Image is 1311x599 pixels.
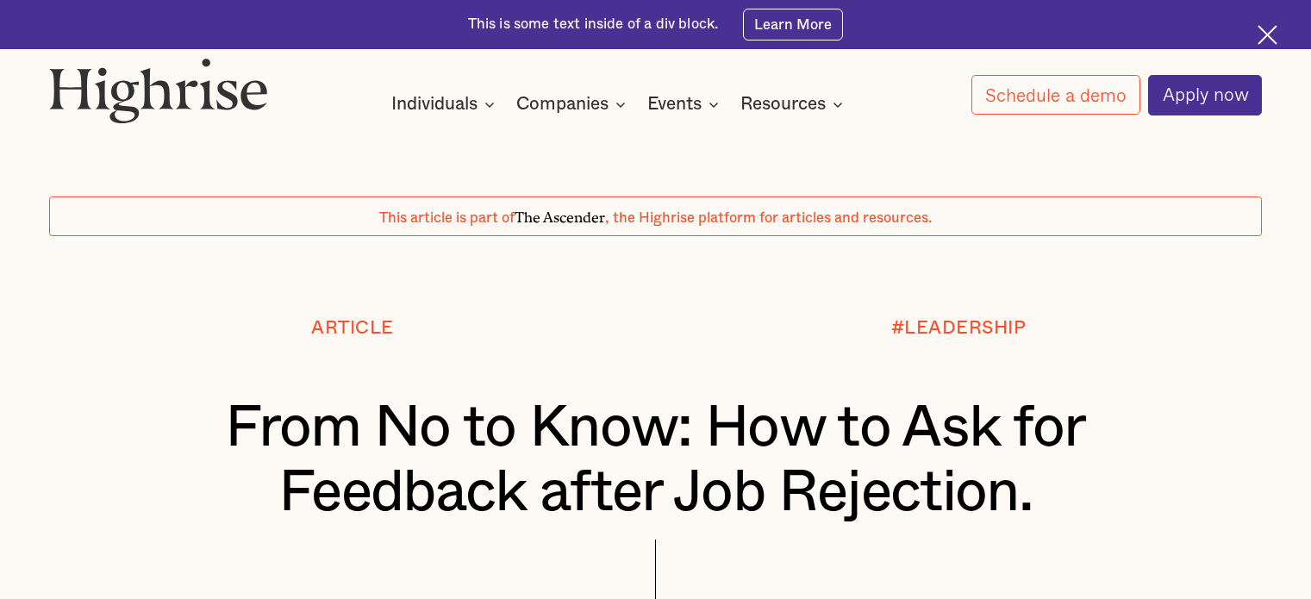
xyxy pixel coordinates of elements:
a: Apply now [1148,75,1262,115]
a: Schedule a demo [971,75,1140,115]
div: Resources [740,94,848,115]
img: Cross icon [1258,25,1277,45]
div: Resources [740,94,826,115]
img: Highrise logo [49,58,268,124]
div: Article [311,318,394,339]
div: Individuals [391,94,500,115]
span: This article is part of [379,211,515,225]
span: , the Highrise platform for articles and resources. [605,211,932,225]
div: Companies [516,94,609,115]
div: Events [647,94,724,115]
div: Individuals [391,94,478,115]
div: Companies [516,94,631,115]
a: Learn More [743,9,844,40]
div: #LEADERSHIP [891,318,1027,339]
div: Events [647,94,702,115]
span: The Ascender [515,206,605,223]
div: This is some text inside of a div block. [468,15,719,34]
h1: From No to Know: How to Ask for Feedback after Job Rejection. [100,396,1212,524]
